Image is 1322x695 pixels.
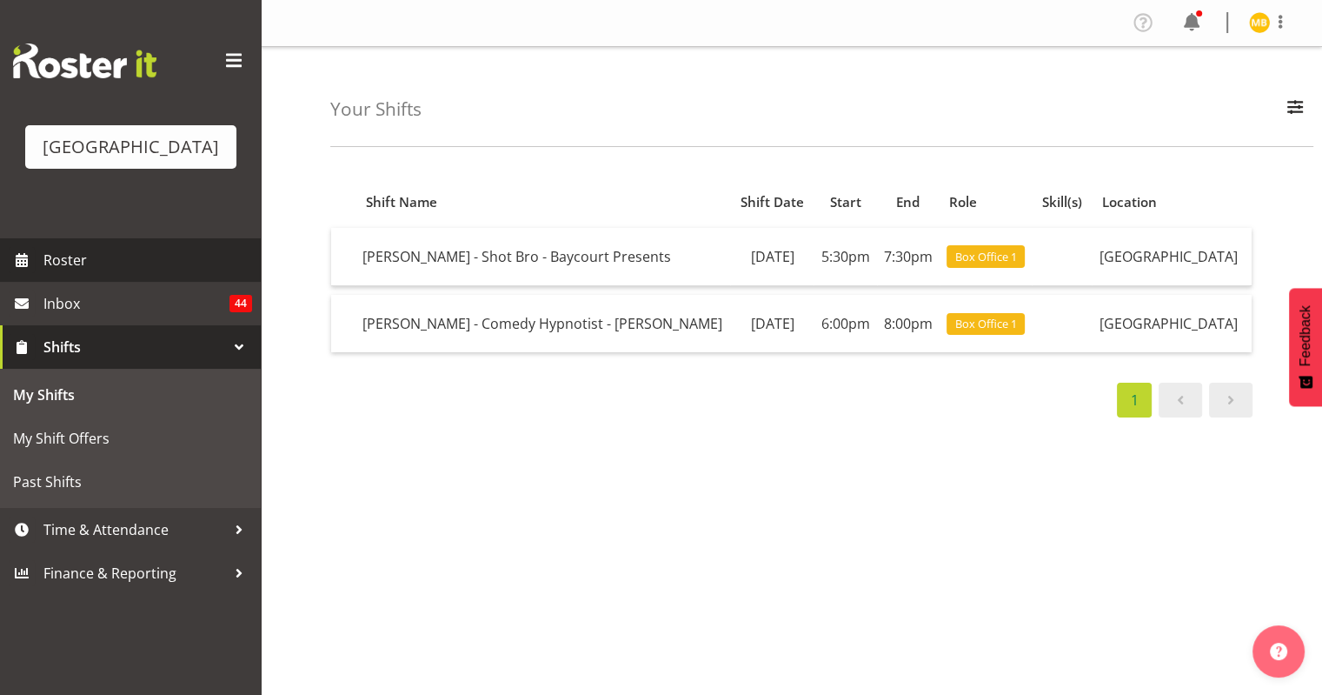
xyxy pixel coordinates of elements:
[13,425,248,451] span: My Shift Offers
[1270,643,1287,660] img: help-xxl-2.png
[877,228,940,286] td: 7:30pm
[4,460,256,504] a: Past Shifts
[877,295,940,352] td: 8:00pm
[355,295,730,352] td: [PERSON_NAME] - Comedy Hypnotist - [PERSON_NAME]
[741,192,804,212] span: Shift Date
[730,295,814,352] td: [DATE]
[814,295,876,352] td: 6:00pm
[43,560,226,586] span: Finance & Reporting
[13,382,248,408] span: My Shifts
[1277,90,1313,129] button: Filter Employees
[43,291,229,317] span: Inbox
[229,295,252,312] span: 44
[1289,288,1322,406] button: Feedback - Show survey
[949,192,977,212] span: Role
[365,192,436,212] span: Shift Name
[1092,295,1252,352] td: [GEOGRAPHIC_DATA]
[355,228,730,286] td: [PERSON_NAME] - Shot Bro - Baycourt Presents
[13,469,248,495] span: Past Shifts
[4,373,256,417] a: My Shifts
[896,192,920,212] span: End
[4,417,256,460] a: My Shift Offers
[1249,12,1270,33] img: michelle-bradbury9520.jpg
[1298,305,1313,366] span: Feedback
[954,249,1016,265] span: Box Office 1
[43,134,219,160] div: [GEOGRAPHIC_DATA]
[814,228,876,286] td: 5:30pm
[1102,192,1157,212] span: Location
[330,99,422,119] h4: Your Shifts
[954,316,1016,332] span: Box Office 1
[13,43,156,78] img: Rosterit website logo
[43,247,252,273] span: Roster
[43,517,226,543] span: Time & Attendance
[1092,228,1252,286] td: [GEOGRAPHIC_DATA]
[830,192,861,212] span: Start
[1042,192,1082,212] span: Skill(s)
[43,334,226,360] span: Shifts
[730,228,814,286] td: [DATE]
